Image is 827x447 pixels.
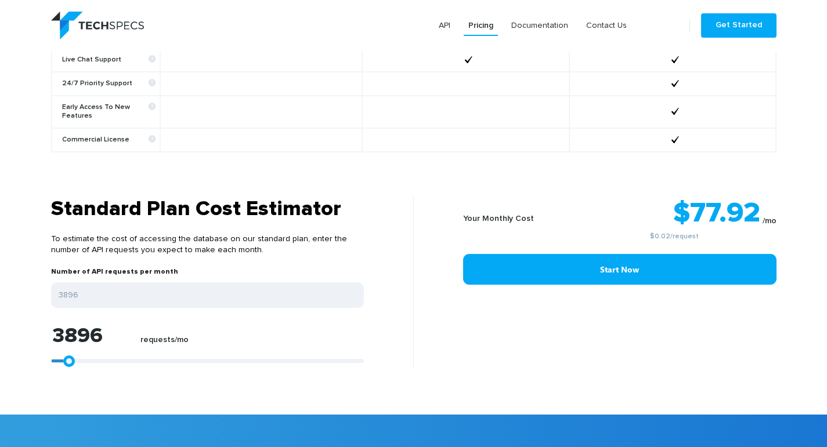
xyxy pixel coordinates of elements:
h3: Standard Plan Cost Estimator [51,197,364,222]
label: requests/mo [140,335,189,351]
b: 24/7 Priority Support [62,79,156,88]
a: Documentation [507,15,573,36]
a: Start Now [463,254,777,285]
small: /request [573,233,777,240]
img: logo [51,12,144,39]
p: To estimate the cost of accessing the database on our standard plan, enter the number of API requ... [51,222,364,267]
strong: $77.92 [673,199,760,227]
input: Enter your expected number of API requests [51,282,364,308]
sub: /mo [763,217,777,225]
b: Your Monthly Cost [463,215,534,223]
b: Commercial License [62,136,156,144]
a: Get Started [701,13,777,38]
a: $0.02 [650,233,670,240]
label: Number of API requests per month [51,267,178,282]
b: Live Chat Support [62,56,156,64]
a: Contact Us [582,15,631,36]
a: API [434,15,455,36]
a: Pricing [464,15,498,36]
b: Early Access To New Features [62,103,156,121]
